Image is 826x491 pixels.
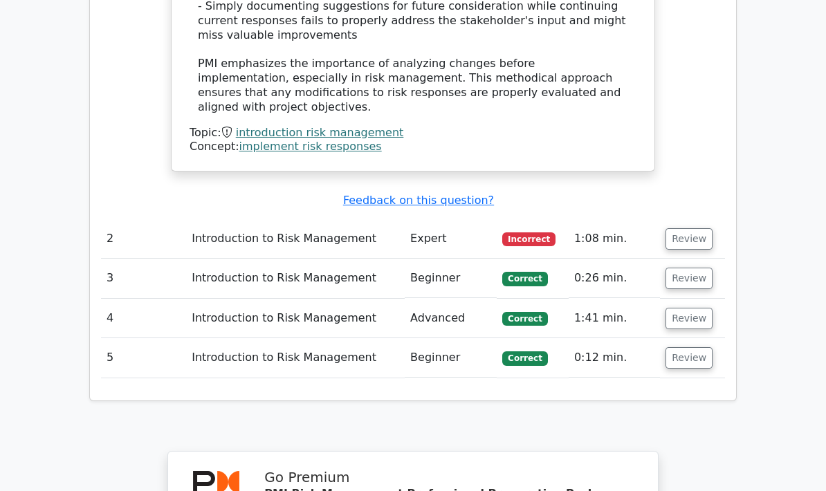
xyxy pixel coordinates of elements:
[186,259,405,298] td: Introduction to Risk Management
[502,312,547,326] span: Correct
[239,140,382,153] a: implement risk responses
[405,259,497,298] td: Beginner
[666,228,713,250] button: Review
[186,338,405,378] td: Introduction to Risk Management
[569,219,660,259] td: 1:08 min.
[101,299,186,338] td: 4
[186,299,405,338] td: Introduction to Risk Management
[101,338,186,378] td: 5
[569,259,660,298] td: 0:26 min.
[502,232,556,246] span: Incorrect
[405,299,497,338] td: Advanced
[666,347,713,369] button: Review
[405,219,497,259] td: Expert
[101,219,186,259] td: 2
[405,338,497,378] td: Beginner
[190,140,636,154] div: Concept:
[186,219,405,259] td: Introduction to Risk Management
[502,351,547,365] span: Correct
[666,268,713,289] button: Review
[101,259,186,298] td: 3
[569,338,660,378] td: 0:12 min.
[190,126,636,140] div: Topic:
[236,126,404,139] a: introduction risk management
[502,272,547,286] span: Correct
[343,194,494,207] a: Feedback on this question?
[666,308,713,329] button: Review
[569,299,660,338] td: 1:41 min.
